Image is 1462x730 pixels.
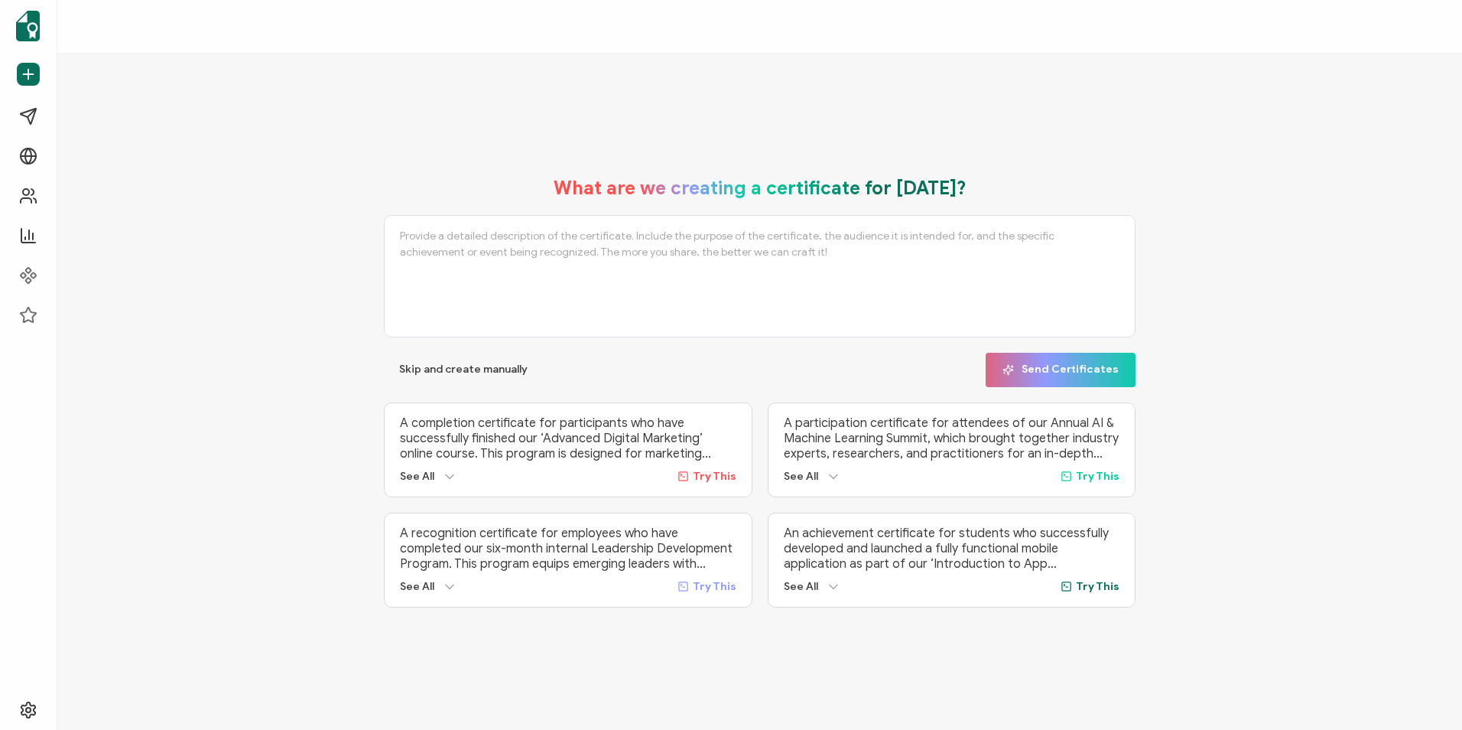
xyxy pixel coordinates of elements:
[400,416,736,461] p: A completion certificate for participants who have successfully finished our ‘Advanced Digital Ma...
[693,470,736,483] span: Try This
[784,470,818,483] span: See All
[1002,364,1119,376] span: Send Certificates
[400,526,736,572] p: A recognition certificate for employees who have completed our six-month internal Leadership Deve...
[400,470,434,483] span: See All
[784,526,1119,572] p: An achievement certificate for students who successfully developed and launched a fully functiona...
[16,11,40,41] img: sertifier-logomark-colored.svg
[399,364,528,375] span: Skip and create manually
[554,177,967,200] h1: What are we creating a certificate for [DATE]?
[784,580,818,593] span: See All
[1076,580,1119,593] span: Try This
[384,353,543,387] button: Skip and create manually
[986,353,1135,387] button: Send Certificates
[693,580,736,593] span: Try This
[400,580,434,593] span: See All
[1076,470,1119,483] span: Try This
[784,416,1119,461] p: A participation certificate for attendees of our Annual AI & Machine Learning Summit, which broug...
